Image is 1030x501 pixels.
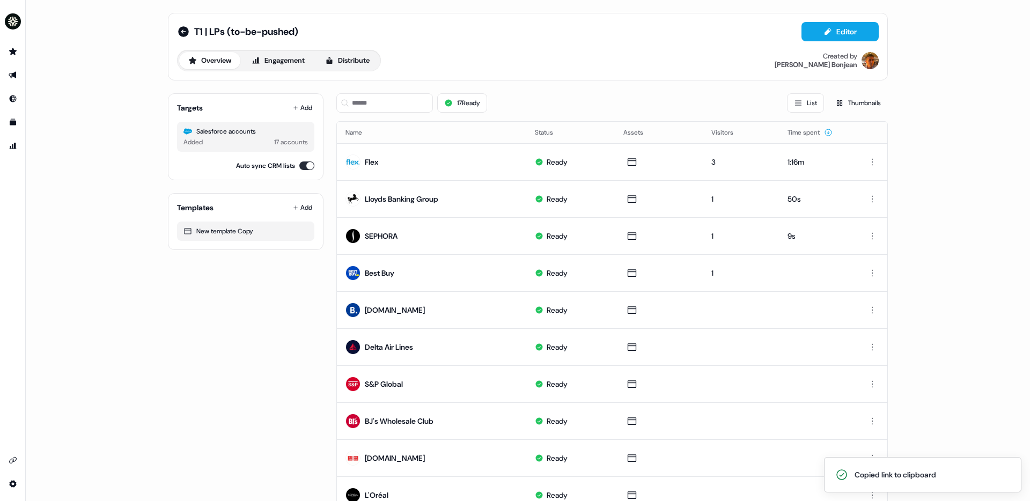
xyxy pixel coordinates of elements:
div: Ready [547,416,568,426]
div: Ready [547,342,568,352]
a: Go to prospects [4,43,21,60]
a: Go to integrations [4,475,21,492]
div: SEPHORA [365,231,398,241]
button: Overview [179,52,240,69]
div: 17 accounts [274,137,308,148]
th: Assets [615,122,703,143]
div: Created by [823,52,857,61]
div: Targets [177,102,203,113]
div: Ready [547,231,568,241]
div: Copied link to clipboard [855,469,936,480]
button: List [787,93,824,113]
a: Editor [801,27,879,39]
div: 1 [711,231,770,241]
div: Ready [547,157,568,167]
div: 50s [788,194,843,204]
a: Go to attribution [4,137,21,154]
label: Auto sync CRM lists [236,160,295,171]
div: Lloyds Banking Group [365,194,438,204]
button: Visitors [711,123,746,142]
div: [DOMAIN_NAME] [365,305,425,315]
div: Ready [547,379,568,389]
div: [PERSON_NAME] Bonjean [775,61,857,69]
div: Templates [177,202,214,213]
div: [DOMAIN_NAME] [365,453,425,463]
button: Add [291,200,314,215]
div: S&P Global [365,379,403,389]
div: 1:16m [788,157,843,167]
div: Best Buy [365,268,394,278]
button: Status [535,123,566,142]
div: Salesforce accounts [183,126,308,137]
button: Time spent [788,123,833,142]
div: 1 [711,268,770,278]
div: Ready [547,453,568,463]
button: Distribute [316,52,379,69]
div: 3 [711,157,770,167]
div: BJ's Wholesale Club [365,416,433,426]
button: Editor [801,22,879,41]
button: Engagement [242,52,314,69]
a: Go to outbound experience [4,67,21,84]
div: Ready [547,268,568,278]
div: 9s [788,231,843,241]
div: Ready [547,305,568,315]
div: Added [183,137,203,148]
button: Thumbnails [828,93,888,113]
div: Ready [547,490,568,500]
div: L'Oréal [365,490,388,500]
img: Vincent [862,52,879,69]
div: Ready [547,194,568,204]
button: Add [291,100,314,115]
div: New template Copy [183,226,308,237]
a: Go to Inbound [4,90,21,107]
span: T1 | LPs (to-be-pushed) [194,25,298,38]
a: Go to templates [4,114,21,131]
button: Name [345,123,375,142]
div: Delta Air Lines [365,342,413,352]
div: Flex [365,157,378,167]
button: 17Ready [437,93,487,113]
a: Go to integrations [4,452,21,469]
div: 1 [711,194,770,204]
